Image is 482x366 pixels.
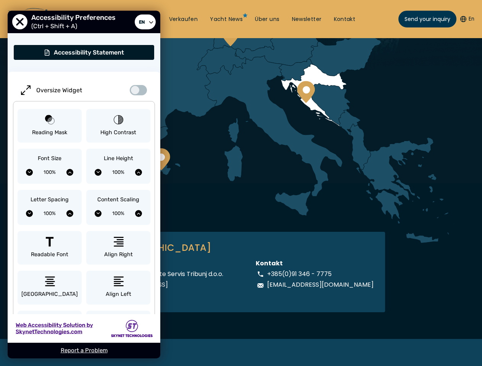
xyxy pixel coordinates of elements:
span: Accessibility Preferences [31,13,119,22]
a: Verkaufen [169,16,198,23]
button: Decrease Content Scaling [95,210,102,217]
a: Über uns [255,16,279,23]
button: High Contrast [86,109,150,143]
span: Send your inquiry [405,15,450,23]
img: Web Accessibility Solution by Skynet Technologies [15,321,93,335]
button: Increase Content Scaling [135,210,142,217]
button: Readable Font [18,231,82,265]
a: Web Accessibility Solution by Skynet Technologies Skynet [8,314,160,343]
a: Yacht News [210,16,243,23]
button: Hide Images [18,311,82,345]
button: En [460,15,474,23]
div: 22212 Tribunj [109,290,223,301]
span: Current Content Scaling [102,208,135,219]
button: Reading Mask [18,109,82,143]
button: Align Center [18,271,82,305]
button: Decrease Letter Spacing [26,210,33,217]
span: (Ctrl + Shift + A) [31,22,81,30]
span: en [137,17,147,27]
a: Send your inquiry [398,11,456,27]
a: Report a Problem [61,347,108,354]
button: Decrease Line Height [95,169,102,176]
button: Accessibility Statement [13,45,155,60]
span: Current Line Height [102,167,135,178]
button: Align Right [86,231,150,265]
a: Newsletter [292,16,322,23]
span: Current Font Size [33,167,66,178]
div: Merk & Merk Jahte Servis Tribunj d.o.o. [109,269,223,279]
span: Content Scaling [97,196,139,204]
a: Select Language [135,14,156,30]
button: Increase Font Size [66,169,73,176]
strong: Kontakt [256,259,283,268]
button: Highlight Links [86,311,150,345]
span: Current Letter Spacing [33,208,66,219]
p: +385(0)91 346 - 7775 [267,269,332,279]
p: [EMAIL_ADDRESS][DOMAIN_NAME] [267,279,374,290]
button: Align Left [86,271,150,305]
img: Skynet [111,320,153,337]
a: Kontakt [334,16,356,23]
button: Close Accessibility Preferences Menu [12,14,27,30]
span: Line Height [104,154,133,163]
span: Letter Spacing [31,196,69,204]
button: Increase Line Height [135,169,142,176]
button: Decrease Font Size [26,169,33,176]
span: Font Size [38,154,61,163]
span: Accessibility Statement [54,49,124,56]
div: [STREET_ADDRESS] [109,279,223,290]
span: Oversize Widget [36,87,82,94]
h3: [GEOGRAPHIC_DATA] [109,243,374,252]
button: Increase Letter Spacing [66,210,73,217]
div: User Preferences [8,11,160,358]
